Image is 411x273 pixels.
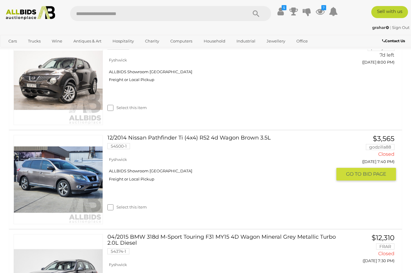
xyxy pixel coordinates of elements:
[200,36,229,46] a: Household
[112,36,332,54] a: 5/2015 Nissan Juke Ti-S (AWD) F15 4d Wagon Coyote Brown Metallic Turbo 1.6L 54610-1
[107,204,147,210] label: Select this item
[282,5,286,10] i: $
[341,234,396,266] a: $12,310 FRAR Closed ([DATE] 7:30 PM)
[5,46,25,56] a: Sports
[372,25,390,30] a: grahar
[390,25,391,30] span: |
[372,234,394,242] span: $12,310
[70,36,105,46] a: Antiques & Art
[336,168,396,180] button: GO TOBID PAGE
[341,36,396,68] a: $205 penny777 7d left ([DATE] 8:00 PM)
[341,135,396,181] a: $3,565 godzilla88 Closed ([DATE] 7:40 PM) GO TOBID PAGE
[382,38,406,44] a: Contact Us
[112,135,332,154] a: 12/2014 Nissan Pathfinder Ti (4x4) R52 4d Wagon Brown 3.5L 54500-1
[371,6,408,18] a: Sell with us
[263,36,289,46] a: Jewellery
[5,36,21,46] a: Cars
[382,39,405,43] b: Contact Us
[241,6,271,21] button: Search
[346,171,363,177] span: GO TO
[48,36,66,46] a: Wine
[107,105,147,111] label: Select this item
[372,25,389,30] strong: grahar
[363,171,386,177] span: BID PAGE
[28,46,79,56] a: [GEOGRAPHIC_DATA]
[292,36,312,46] a: Office
[3,6,58,20] img: Allbids.com.au
[233,36,259,46] a: Industrial
[166,36,196,46] a: Computers
[24,36,45,46] a: Trucks
[316,6,325,17] a: 7
[321,5,326,10] i: 7
[392,25,409,30] a: Sign Out
[109,36,138,46] a: Hospitality
[276,6,285,17] a: $
[112,234,332,259] a: 04/2015 BMW 318d M-Sport Touring F31 MY15 4D Wagon Mineral Grey Metallic Turbo 2.0L Diesel 54374-1
[141,36,163,46] a: Charity
[373,134,394,143] span: $3,565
